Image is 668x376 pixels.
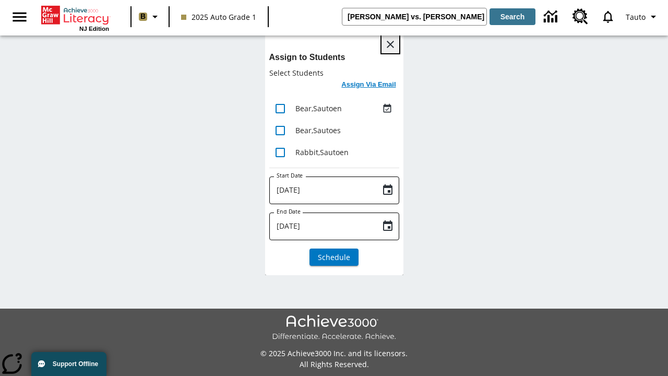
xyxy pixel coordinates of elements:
[41,5,109,26] a: Home
[342,8,486,25] input: search field
[594,3,622,30] a: Notifications
[265,31,403,275] div: lesson details
[269,177,373,204] input: MMMM-DD-YYYY
[341,79,396,91] h6: Assign Via Email
[295,125,395,136] div: Bear, Sautoes
[269,50,399,65] h6: Assign to Students
[135,7,165,26] button: Boost Class color is light brown. Change class color
[4,2,35,32] button: Open side menu
[626,11,646,22] span: Tauto
[538,3,566,31] a: Data Center
[295,147,395,158] div: Rabbit, Sautoen
[566,3,594,31] a: Resource Center, Will open in new tab
[490,8,535,25] button: Search
[41,4,109,32] div: Home
[269,213,373,240] input: MMMM-DD-YYYY
[295,103,342,113] span: Bear , Sautoen
[272,315,396,342] img: Achieve3000 Differentiate Accelerate Achieve
[295,147,349,157] span: Rabbit , Sautoen
[31,352,106,376] button: Support Offline
[79,26,109,32] span: NJ Edition
[269,68,399,78] p: Select Students
[277,172,303,180] label: Start Date
[379,101,395,116] button: Assigned Aug 18 to Aug 18
[140,10,146,23] span: B
[309,249,359,266] button: Schedule
[377,180,398,201] button: Choose date, selected date is Aug 18, 2025
[53,360,98,368] span: Support Offline
[338,78,399,93] button: Assign Via Email
[381,36,399,53] button: Close
[295,103,379,114] div: Bear, Sautoen
[377,216,398,237] button: Choose date, selected date is Aug 18, 2025
[295,125,341,135] span: Bear , Sautoes
[318,252,350,263] span: Schedule
[181,11,256,22] span: 2025 Auto Grade 1
[622,7,664,26] button: Profile/Settings
[277,208,301,216] label: End Date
